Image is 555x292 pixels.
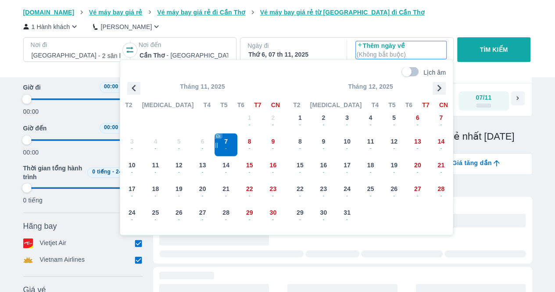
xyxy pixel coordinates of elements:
button: 14- [214,157,238,180]
span: - [215,216,237,223]
span: - [112,169,114,175]
span: 13 [199,161,206,169]
button: 19- [167,180,191,204]
span: - [336,216,358,223]
button: 1- [288,109,312,133]
p: Nơi đi [31,40,121,49]
button: 4- [359,109,383,133]
span: - [312,144,335,151]
span: Vé máy bay giá rẻ từ [GEOGRAPHIC_DATA] đi Cần Thơ [260,9,425,16]
span: - [168,216,190,223]
span: 29 [297,208,304,217]
span: 11 [367,137,374,146]
div: Thứ 6, 07 th 11, 2025 [248,50,337,59]
button: 26- [382,180,406,204]
span: - [359,192,382,199]
span: Giờ đến [23,124,47,133]
span: - [144,216,167,223]
p: TÌM KIẾM [480,45,508,54]
span: Vé máy bay giá rẻ [89,9,143,16]
span: 21 [222,184,229,193]
button: 26- [167,204,191,228]
span: 10 [344,137,351,146]
span: - [430,121,452,128]
span: - [406,192,429,199]
span: 0 tiếng [92,169,111,175]
span: 16 [269,161,276,169]
span: 1 [298,113,302,122]
span: Đi [216,134,220,139]
span: - [191,168,214,175]
span: 13 [414,137,421,146]
span: 4 [369,113,372,122]
span: - [261,144,284,151]
button: 6- [406,109,430,133]
span: 5 [392,113,396,122]
span: - [312,192,335,199]
span: - [383,144,405,151]
span: - [168,168,190,175]
span: - [359,121,382,128]
button: 20- [406,157,430,180]
span: 31 [344,208,351,217]
span: - [359,168,382,175]
span: 12 [175,161,183,169]
span: 19 [175,184,183,193]
span: - [430,168,452,175]
span: 15 [246,161,253,169]
button: 18- [144,180,168,204]
span: Hãng bay [23,221,57,231]
button: 23- [312,180,336,204]
div: || [215,141,218,148]
button: 31- [335,204,359,228]
button: 13- [406,133,430,157]
span: Thời gian tổng hành trình [23,164,84,181]
span: 9 [322,137,325,146]
button: 27- [191,204,215,228]
span: 23 [320,184,327,193]
span: - [336,192,358,199]
span: - [336,144,358,151]
span: - [383,192,405,199]
button: 24- [335,180,359,204]
span: - [312,168,335,175]
span: 24 tiếng [116,169,137,175]
span: [MEDICAL_DATA] [310,101,362,109]
span: - [312,121,335,128]
span: T7 [422,101,429,109]
span: 11 [152,161,159,169]
button: 8- [238,133,261,157]
span: - [383,168,405,175]
span: 30 [320,208,327,217]
button: 11- [359,133,383,157]
span: CN [271,101,280,109]
span: [MEDICAL_DATA] [142,101,194,109]
button: 28- [214,204,238,228]
button: 29- [238,204,261,228]
p: Vietnam Airlines [40,255,85,265]
span: - [359,144,382,151]
span: 24 [344,184,351,193]
span: - [312,216,335,223]
span: - [121,192,143,199]
button: 11- [144,157,168,180]
span: - [168,192,190,199]
span: - [336,121,358,128]
div: 07/11 [476,93,491,102]
p: Tháng 11, 2025 [120,82,285,91]
button: 25- [359,180,383,204]
span: - [289,216,312,223]
button: 7- [429,109,453,133]
span: Giá tăng dần [452,159,491,167]
span: - [406,121,429,128]
span: 27 [414,184,421,193]
span: 7 [439,113,443,122]
span: 24 [129,208,136,217]
button: 19- [382,157,406,180]
button: 10- [335,133,359,157]
span: - [144,168,167,175]
span: T6 [405,101,412,109]
span: 22 [246,184,253,193]
span: 17 [129,184,136,193]
span: - [406,168,429,175]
